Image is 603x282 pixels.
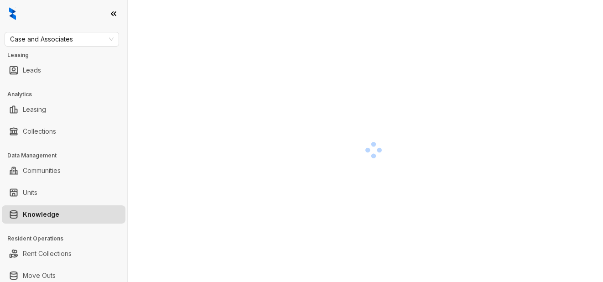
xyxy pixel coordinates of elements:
li: Leasing [2,100,125,119]
li: Collections [2,122,125,141]
img: logo [9,7,16,20]
a: Collections [23,122,56,141]
a: Communities [23,162,61,180]
h3: Leasing [7,51,127,59]
li: Knowledge [2,205,125,224]
a: Rent Collections [23,245,72,263]
a: Units [23,183,37,202]
span: Case and Associates [10,32,114,46]
li: Units [2,183,125,202]
a: Leads [23,61,41,79]
li: Leads [2,61,125,79]
a: Leasing [23,100,46,119]
h3: Analytics [7,90,127,99]
a: Knowledge [23,205,59,224]
h3: Data Management [7,151,127,160]
li: Communities [2,162,125,180]
li: Rent Collections [2,245,125,263]
h3: Resident Operations [7,235,127,243]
